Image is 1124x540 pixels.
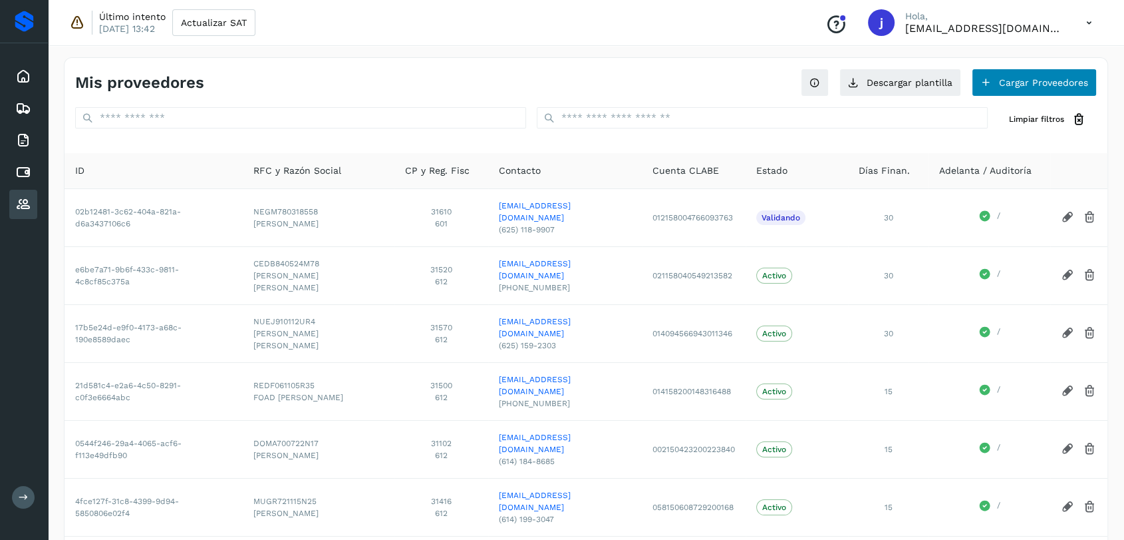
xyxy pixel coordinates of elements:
a: [EMAIL_ADDRESS][DOMAIN_NAME] [499,374,631,398]
div: Inicio [9,62,37,91]
span: [PERSON_NAME] [253,507,384,519]
td: 17b5e24d-e9f0-4173-a68c-190e8589daec [65,304,243,362]
span: 612 [405,276,478,288]
span: [PHONE_NUMBER] [499,282,631,294]
span: (625) 159-2303 [499,340,631,352]
p: Hola, [905,11,1065,22]
span: DOMA700722N17 [253,437,384,449]
button: Limpiar filtros [998,107,1097,132]
p: [DATE] 13:42 [99,23,155,35]
span: [PERSON_NAME] [PERSON_NAME] [253,328,384,352]
span: Actualizar SAT [181,18,247,27]
span: 31610 [405,206,478,218]
td: 0544f246-29a4-4065-acf6-f113e49dfb90 [65,420,243,478]
span: 612 [405,392,478,404]
span: [PERSON_NAME] [253,449,384,461]
span: [PERSON_NAME] [253,218,384,230]
span: 31102 [405,437,478,449]
span: REDF061105R35 [253,380,384,392]
p: Último intento [99,11,166,23]
span: 15 [884,445,892,454]
p: jchavira@viako.com.mx [905,22,1065,35]
p: Validando [762,213,800,222]
td: 002150423200223840 [642,420,746,478]
span: MUGR721115N25 [253,495,384,507]
td: 21d581c4-e2a6-4c50-8291-c0f3e6664abc [65,362,243,420]
a: [EMAIL_ADDRESS][DOMAIN_NAME] [499,258,631,282]
p: Activo [762,387,786,396]
span: 30 [883,329,893,338]
span: [PHONE_NUMBER] [499,398,631,409]
div: / [939,441,1040,457]
a: [EMAIL_ADDRESS][DOMAIN_NAME] [499,431,631,455]
a: [EMAIL_ADDRESS][DOMAIN_NAME] [499,200,631,224]
span: 30 [883,271,893,280]
div: / [939,384,1040,400]
span: Cuenta CLABE [652,164,719,178]
span: CP y Reg. Fisc [405,164,470,178]
span: [PERSON_NAME] [PERSON_NAME] [253,270,384,294]
td: 014158200148316488 [642,362,746,420]
span: 30 [883,213,893,222]
button: Cargar Proveedores [972,69,1097,97]
a: [EMAIL_ADDRESS][DOMAIN_NAME] [499,316,631,340]
span: 31500 [405,380,478,392]
span: 31416 [405,495,478,507]
td: 058150608729200168 [642,478,746,536]
span: 601 [405,218,478,230]
span: CEDB840524M78 [253,258,384,270]
span: 612 [405,449,478,461]
span: Días Finan. [859,164,910,178]
div: / [939,326,1040,342]
span: FOAD [PERSON_NAME] [253,392,384,404]
span: Limpiar filtros [1009,113,1064,125]
span: (614) 184-8685 [499,455,631,467]
span: NEGM780318558 [253,206,384,218]
span: 612 [405,334,478,346]
td: 4fce127f-31c8-4399-9d94-5850806e02f4 [65,478,243,536]
td: 012158004766093763 [642,188,746,246]
div: / [939,499,1040,515]
span: (625) 118-9907 [499,224,631,236]
span: ID [75,164,84,178]
div: / [939,210,1040,226]
span: Contacto [499,164,541,178]
p: Activo [762,445,786,454]
button: Actualizar SAT [172,9,255,36]
td: e6be7a71-9b6f-433c-9811-4c8cf85c375a [65,246,243,304]
div: Cuentas por pagar [9,158,37,187]
div: Proveedores [9,190,37,219]
button: Descargar plantilla [839,69,961,97]
span: 31520 [405,264,478,276]
span: NUEJ910112UR4 [253,316,384,328]
h4: Mis proveedores [75,73,204,93]
p: Activo [762,503,786,512]
p: Activo [762,329,786,338]
span: 15 [884,387,892,396]
p: Activo [762,271,786,280]
td: 021158040549213582 [642,246,746,304]
span: (614) 199-3047 [499,513,631,525]
span: Adelanta / Auditoría [939,164,1032,178]
span: Estado [756,164,787,178]
span: 31570 [405,322,478,334]
span: 612 [405,507,478,519]
div: / [939,268,1040,284]
div: Facturas [9,126,37,155]
a: [EMAIL_ADDRESS][DOMAIN_NAME] [499,489,631,513]
span: 15 [884,503,892,512]
td: 014094566943011346 [642,304,746,362]
span: RFC y Razón Social [253,164,341,178]
div: Embarques [9,94,37,123]
td: 02b12481-3c62-404a-821a-d6a3437106c6 [65,188,243,246]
